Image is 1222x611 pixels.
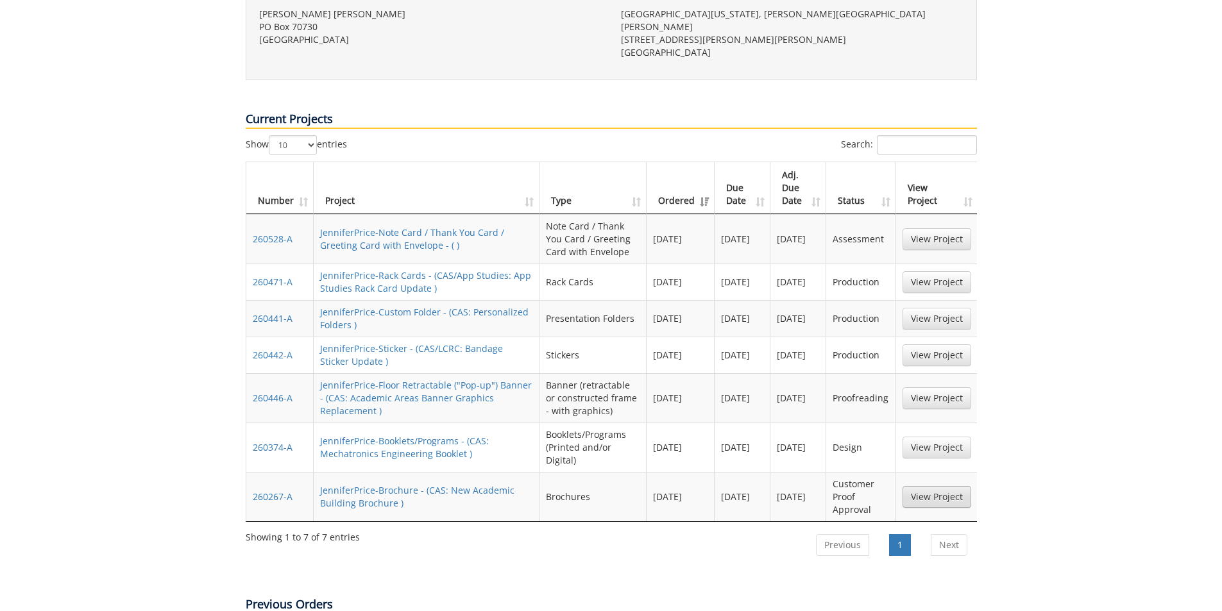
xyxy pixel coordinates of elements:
td: Brochures [539,472,647,521]
td: [DATE] [770,373,826,423]
a: JenniferPrice-Booklets/Programs - (CAS: Mechatronics Engineering Booklet ) [320,435,489,460]
th: Type: activate to sort column ascending [539,162,647,214]
a: View Project [903,437,971,458]
td: [DATE] [715,423,770,472]
a: View Project [903,271,971,293]
td: [DATE] [647,373,715,423]
p: [GEOGRAPHIC_DATA][US_STATE], [PERSON_NAME][GEOGRAPHIC_DATA][PERSON_NAME] [621,8,963,33]
a: 260446-A [253,392,293,404]
td: [DATE] [770,214,826,264]
a: View Project [903,228,971,250]
a: 1 [889,534,911,556]
a: 260374-A [253,441,293,453]
td: [DATE] [647,264,715,300]
p: [GEOGRAPHIC_DATA] [621,46,963,59]
td: [DATE] [647,214,715,264]
a: Previous [816,534,869,556]
a: JenniferPrice-Floor Retractable ("Pop-up") Banner - (CAS: Academic Areas Banner Graphics Replacem... [320,379,532,417]
a: JenniferPrice-Custom Folder - (CAS: Personalized Folders ) [320,306,529,331]
label: Search: [841,135,977,155]
select: Showentries [269,135,317,155]
a: 260442-A [253,349,293,361]
a: 260441-A [253,312,293,324]
a: 260471-A [253,276,293,288]
p: [GEOGRAPHIC_DATA] [259,33,602,46]
a: View Project [903,486,971,508]
td: [DATE] [715,472,770,521]
th: Project: activate to sort column ascending [314,162,539,214]
td: [DATE] [770,264,826,300]
th: Adj. Due Date: activate to sort column ascending [770,162,826,214]
td: [DATE] [715,373,770,423]
td: [DATE] [647,423,715,472]
a: 260528-A [253,233,293,245]
a: Next [931,534,967,556]
a: JenniferPrice-Rack Cards - (CAS/App Studies: App Studies Rack Card Update ) [320,269,531,294]
td: [DATE] [770,300,826,337]
td: Rack Cards [539,264,647,300]
th: Due Date: activate to sort column ascending [715,162,770,214]
td: Production [826,264,895,300]
td: Banner (retractable or constructed frame - with graphics) [539,373,647,423]
div: Showing 1 to 7 of 7 entries [246,526,360,544]
td: Booklets/Programs (Printed and/or Digital) [539,423,647,472]
td: [DATE] [770,337,826,373]
td: Note Card / Thank You Card / Greeting Card with Envelope [539,214,647,264]
td: Stickers [539,337,647,373]
td: [DATE] [647,472,715,521]
p: PO Box 70730 [259,21,602,33]
td: [DATE] [715,300,770,337]
a: View Project [903,308,971,330]
td: [DATE] [770,423,826,472]
td: [DATE] [770,472,826,521]
label: Show entries [246,135,347,155]
th: Status: activate to sort column ascending [826,162,895,214]
a: JenniferPrice-Note Card / Thank You Card / Greeting Card with Envelope - ( ) [320,226,504,251]
a: 260267-A [253,490,293,503]
th: Ordered: activate to sort column ascending [647,162,715,214]
td: [DATE] [647,337,715,373]
input: Search: [877,135,977,155]
td: Assessment [826,214,895,264]
td: Customer Proof Approval [826,472,895,521]
td: Proofreading [826,373,895,423]
td: Production [826,300,895,337]
td: Design [826,423,895,472]
td: Production [826,337,895,373]
td: [DATE] [715,264,770,300]
th: Number: activate to sort column ascending [246,162,314,214]
p: Current Projects [246,111,977,129]
td: Presentation Folders [539,300,647,337]
a: JenniferPrice-Brochure - (CAS: New Academic Building Brochure ) [320,484,514,509]
a: View Project [903,387,971,409]
a: JenniferPrice-Sticker - (CAS/LCRC: Bandage Sticker Update ) [320,342,503,367]
td: [DATE] [715,214,770,264]
a: View Project [903,344,971,366]
p: [STREET_ADDRESS][PERSON_NAME][PERSON_NAME] [621,33,963,46]
td: [DATE] [715,337,770,373]
td: [DATE] [647,300,715,337]
th: View Project: activate to sort column ascending [896,162,978,214]
p: [PERSON_NAME] [PERSON_NAME] [259,8,602,21]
